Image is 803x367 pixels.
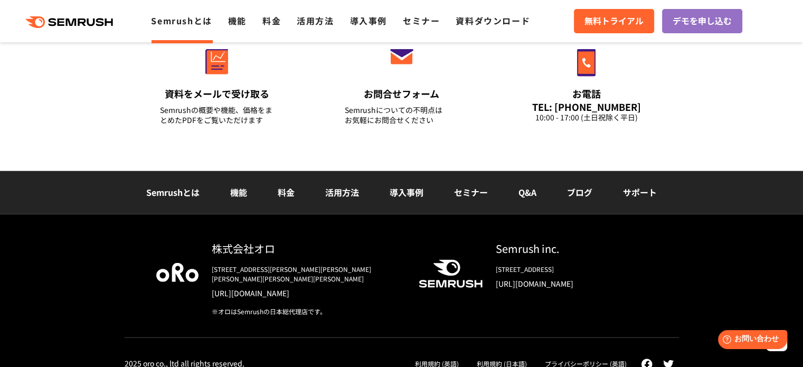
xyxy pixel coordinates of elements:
[262,14,281,27] a: 料金
[496,265,647,274] div: [STREET_ADDRESS]
[297,14,334,27] a: 活用方法
[530,87,644,100] div: お電話
[156,263,199,282] img: oro company
[151,14,212,27] a: Semrushとは
[350,14,387,27] a: 導入事例
[212,241,402,256] div: 株式会社オロ
[454,186,488,199] a: セミナー
[390,186,423,199] a: 導入事例
[709,326,791,355] iframe: Help widget launcher
[518,186,536,199] a: Q&A
[146,186,200,199] a: Semrushとは
[323,26,481,138] a: お問合せフォーム Semrushについての不明点はお気軽にお問合せください
[160,87,274,100] div: 資料をメールで受け取る
[584,14,644,28] span: 無料トライアル
[138,26,296,138] a: 資料をメールで受け取る Semrushの概要や機能、価格をまとめたPDFをご覧いただけます
[673,14,732,28] span: デモを申し込む
[160,105,274,125] div: Semrushの概要や機能、価格をまとめたPDFをご覧いただけます
[403,14,440,27] a: セミナー
[530,101,644,112] div: TEL: [PHONE_NUMBER]
[212,288,402,298] a: [URL][DOMAIN_NAME]
[623,186,657,199] a: サポート
[456,14,530,27] a: 資料ダウンロード
[496,278,647,289] a: [URL][DOMAIN_NAME]
[212,265,402,284] div: [STREET_ADDRESS][PERSON_NAME][PERSON_NAME][PERSON_NAME][PERSON_NAME][PERSON_NAME]
[325,186,359,199] a: 活用方法
[662,9,742,33] a: デモを申し込む
[530,112,644,123] div: 10:00 - 17:00 (土日祝除く平日)
[230,186,247,199] a: 機能
[212,307,402,316] div: ※オロはSemrushの日本総代理店です。
[228,14,247,27] a: 機能
[496,241,647,256] div: Semrush inc.
[345,105,459,125] div: Semrushについての不明点は お気軽にお問合せください
[567,186,592,199] a: ブログ
[345,87,459,100] div: お問合せフォーム
[278,186,295,199] a: 料金
[574,9,654,33] a: 無料トライアル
